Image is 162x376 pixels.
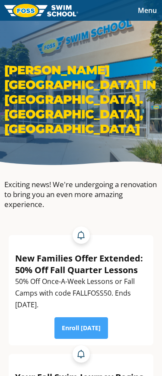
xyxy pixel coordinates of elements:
button: Toggle navigation [133,4,162,17]
div: New Families Offer Extended: 50% Off Fall Quarter Lessons [15,252,147,276]
img: FOSS Swim School Logo [4,4,78,17]
h1: [PERSON_NAME][GEOGRAPHIC_DATA] IN [GEOGRAPHIC_DATA]. [GEOGRAPHIC_DATA], [GEOGRAPHIC_DATA] [4,63,158,136]
span: Menu [138,6,157,15]
div: Exciting news! We're undergoing a renovation to bring you an even more amazing experience. [4,166,158,222]
div: 50% Off Once-A-Week Lessons or Fall Camps with code FALLFOSS50. Ends [DATE]. [15,276,147,311]
a: Enroll [DATE] [54,317,108,339]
